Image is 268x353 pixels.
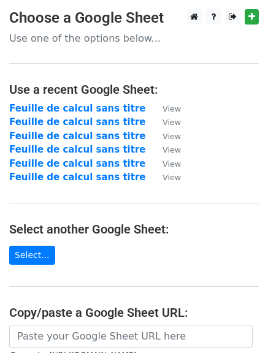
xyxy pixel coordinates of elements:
a: Select... [9,246,55,265]
h4: Copy/paste a Google Sheet URL: [9,305,259,320]
a: Feuille de calcul sans titre [9,144,145,155]
a: View [150,144,181,155]
a: View [150,158,181,169]
a: View [150,131,181,142]
a: Feuille de calcul sans titre [9,103,145,114]
a: View [150,172,181,183]
small: View [163,132,181,141]
small: View [163,145,181,154]
a: Feuille de calcul sans titre [9,131,145,142]
h4: Select another Google Sheet: [9,222,259,237]
input: Paste your Google Sheet URL here [9,325,253,348]
small: View [163,118,181,127]
a: View [150,116,181,127]
h3: Choose a Google Sheet [9,9,259,27]
small: View [163,159,181,169]
h4: Use a recent Google Sheet: [9,82,259,97]
p: Use one of the options below... [9,32,259,45]
a: Feuille de calcul sans titre [9,116,145,127]
a: Feuille de calcul sans titre [9,158,145,169]
a: Feuille de calcul sans titre [9,172,145,183]
small: View [163,173,181,182]
a: View [150,103,181,114]
small: View [163,104,181,113]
